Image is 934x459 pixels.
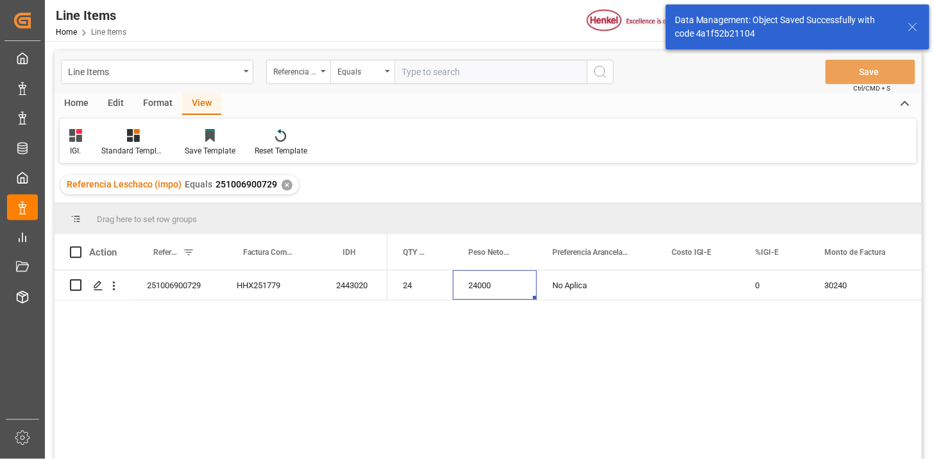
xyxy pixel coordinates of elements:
[587,60,614,84] button: search button
[826,60,915,84] button: Save
[133,93,182,115] div: Format
[69,145,82,157] div: IGI.
[67,179,182,189] span: Referencia Leschaco (impo)
[552,248,629,257] span: Preferencia Arancelaria
[387,270,453,300] div: 24
[756,248,779,257] span: %IGI-E
[273,63,317,78] div: Referencia Leschaco (impo)
[255,145,307,157] div: Reset Template
[825,248,886,257] span: Monto de Factura
[89,247,117,258] div: Action
[343,248,355,257] span: IDH
[56,6,126,25] div: Line Items
[321,270,387,300] div: 2443020
[185,179,212,189] span: Equals
[216,179,277,189] span: 251006900729
[132,270,221,300] div: 251006900729
[221,270,321,300] div: HHX251779
[185,145,235,157] div: Save Template
[854,83,891,93] span: Ctrl/CMD + S
[55,270,387,300] div: Press SPACE to select this row.
[672,248,712,257] span: Costo IGI-E
[330,60,395,84] button: open menu
[243,248,294,257] span: Factura Comercial
[266,60,330,84] button: open menu
[337,63,381,78] div: Equals
[68,63,239,79] div: Line Items
[56,28,77,37] a: Home
[453,270,537,300] div: 24000
[61,60,253,84] button: open menu
[740,270,810,300] div: 0
[537,270,656,300] div: No Aplica
[810,270,917,300] div: 30240
[101,145,166,157] div: Standard Templates
[403,248,426,257] span: QTY - Factura
[675,13,896,40] div: Data Management: Object Saved Successfully with code 4a1f52b21104
[468,248,510,257] span: Peso Neto - Factura
[282,180,293,191] div: ✕
[153,248,178,257] span: Referencia Leschaco (impo)
[395,60,587,84] input: Type to search
[587,10,695,32] img: Henkel%20logo.jpg_1689854090.jpg
[182,93,221,115] div: View
[98,93,133,115] div: Edit
[55,93,98,115] div: Home
[97,214,197,224] span: Drag here to set row groups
